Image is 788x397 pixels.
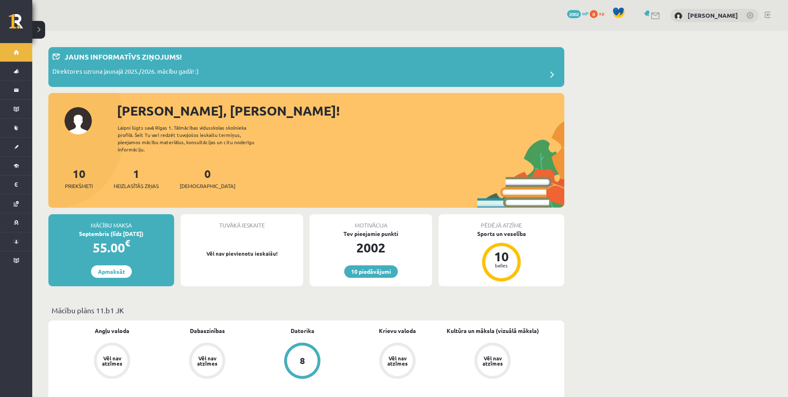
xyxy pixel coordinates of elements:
[674,12,682,20] img: Anne Marī Hartika
[599,10,604,17] span: xp
[91,265,132,278] a: Apmaksāt
[590,10,598,18] span: 0
[101,356,123,366] div: Vēl nav atzīmes
[52,51,560,83] a: Jauns informatīvs ziņojums! Direktores uzruna jaunajā 2025./2026. mācību gadā! :)
[582,10,588,17] span: mP
[310,230,432,238] div: Tev pieejamie punkti
[181,214,303,230] div: Tuvākā ieskaite
[445,343,540,380] a: Vēl nav atzīmes
[9,14,32,34] a: Rīgas 1. Tālmācības vidusskola
[64,343,160,380] a: Vēl nav atzīmes
[52,67,199,78] p: Direktores uzruna jaunajā 2025./2026. mācību gadā! :)
[117,101,564,120] div: [PERSON_NAME], [PERSON_NAME]!
[114,166,159,190] a: 1Neizlasītās ziņas
[125,237,130,249] span: €
[160,343,255,380] a: Vēl nav atzīmes
[439,230,564,238] div: Sports un veselība
[114,182,159,190] span: Neizlasītās ziņas
[300,356,305,365] div: 8
[180,166,235,190] a: 0[DEMOGRAPHIC_DATA]
[65,166,93,190] a: 10Priekšmeti
[567,10,588,17] a: 2002 mP
[48,214,174,230] div: Mācību maksa
[190,327,225,335] a: Dabaszinības
[567,10,581,18] span: 2002
[291,327,314,335] a: Datorika
[255,343,350,380] a: 8
[48,230,174,238] div: Septembris (līdz [DATE])
[489,250,514,263] div: 10
[386,356,409,366] div: Vēl nav atzīmes
[379,327,416,335] a: Krievu valoda
[118,124,268,153] div: Laipni lūgts savā Rīgas 1. Tālmācības vidusskolas skolnieka profilā. Šeit Tu vari redzēt tuvojošo...
[447,327,539,335] a: Kultūra un māksla (vizuālā māksla)
[52,305,561,316] p: Mācību plāns 11.b1 JK
[439,214,564,230] div: Pēdējā atzīme
[180,182,235,190] span: [DEMOGRAPHIC_DATA]
[481,356,504,366] div: Vēl nav atzīmes
[48,238,174,257] div: 55.00
[196,356,218,366] div: Vēl nav atzīmes
[489,263,514,268] div: balles
[65,182,93,190] span: Priekšmeti
[185,250,299,258] p: Vēl nav pievienotu ieskaišu!
[310,238,432,257] div: 2002
[310,214,432,230] div: Motivācija
[95,327,129,335] a: Angļu valoda
[344,265,398,278] a: 10 piedāvājumi
[439,230,564,283] a: Sports un veselība 10 balles
[350,343,445,380] a: Vēl nav atzīmes
[64,51,182,62] p: Jauns informatīvs ziņojums!
[590,10,608,17] a: 0 xp
[688,11,738,19] a: [PERSON_NAME]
